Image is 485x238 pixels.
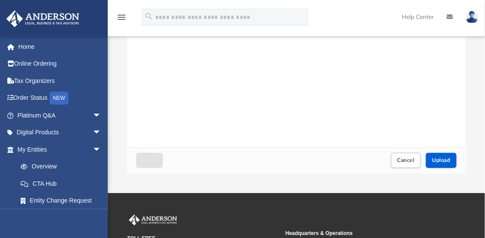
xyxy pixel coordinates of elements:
span: arrow_drop_down [93,124,110,142]
a: Online Ordering [6,55,114,73]
img: Anderson Advisors Platinum Portal [4,10,82,27]
span: arrow_drop_down [93,141,110,159]
div: NEW [50,92,69,105]
a: Digital Productsarrow_drop_down [6,124,114,141]
img: Anderson Advisors Platinum Portal [127,215,179,226]
span: Close [143,158,156,163]
i: search [144,12,153,21]
span: Cancel [397,158,415,163]
span: arrow_drop_down [93,107,110,124]
small: Headquarters & Operations [285,229,438,237]
a: Home [6,38,114,55]
a: Order StatusNEW [6,89,114,107]
a: Platinum Q&Aarrow_drop_down [6,107,114,124]
button: Close [136,153,163,168]
a: CTA Hub [12,175,114,192]
span: Upload [432,158,451,163]
a: Entity Change Request [12,192,114,209]
img: User Pic [466,11,479,23]
a: Overview [12,158,114,175]
a: Tax Organizers [6,72,114,89]
button: Upload [426,153,457,168]
a: menu [116,16,127,22]
button: Cancel [391,153,421,168]
i: menu [116,12,127,22]
a: My Entitiesarrow_drop_down [6,141,114,158]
